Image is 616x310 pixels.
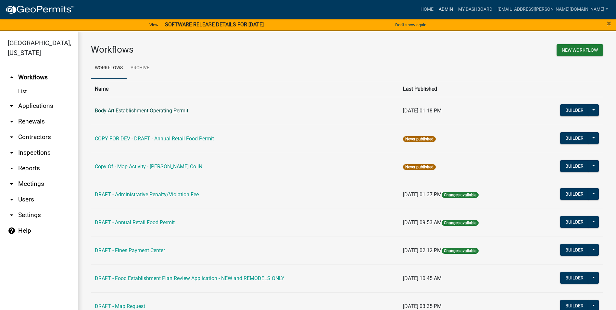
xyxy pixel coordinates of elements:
[8,102,16,110] i: arrow_drop_down
[403,275,442,281] span: [DATE] 10:45 AM
[456,3,495,16] a: My Dashboard
[95,275,284,281] a: DRAFT - Food Establishment Plan Review Application - NEW and REMODELS ONLY
[91,81,399,97] th: Name
[403,191,442,198] span: [DATE] 01:37 PM
[127,58,153,79] a: Archive
[560,188,589,200] button: Builder
[607,19,611,28] span: ×
[560,104,589,116] button: Builder
[418,3,436,16] a: Home
[495,3,611,16] a: [EMAIL_ADDRESS][PERSON_NAME][DOMAIN_NAME]
[8,73,16,81] i: arrow_drop_up
[8,196,16,203] i: arrow_drop_down
[95,247,165,253] a: DRAFT - Fines Payment Center
[147,19,161,30] a: View
[403,219,442,226] span: [DATE] 09:53 AM
[95,219,175,226] a: DRAFT - Annual Retail Food Permit
[557,44,603,56] button: New Workflow
[95,163,202,170] a: Copy Of - Map Activity - [PERSON_NAME] Co IN
[8,180,16,188] i: arrow_drop_down
[403,108,442,114] span: [DATE] 01:18 PM
[8,227,16,235] i: help
[607,19,611,27] button: Close
[442,248,479,254] span: Changes available
[403,164,436,170] span: Never published
[399,81,530,97] th: Last Published
[95,136,214,142] a: COPY FOR DEV - DRAFT - Annual Retail Food Permit
[403,136,436,142] span: Never published
[560,272,589,284] button: Builder
[91,44,342,55] h3: Workflows
[8,164,16,172] i: arrow_drop_down
[95,191,199,198] a: DRAFT - Administrative Penalty/Violation Fee
[95,108,188,114] a: Body Art Establishment Operating Permit
[442,220,479,226] span: Changes available
[8,118,16,125] i: arrow_drop_down
[403,247,442,253] span: [DATE] 02:12 PM
[91,58,127,79] a: Workflows
[165,21,264,28] strong: SOFTWARE RELEASE DETAILS FOR [DATE]
[8,133,16,141] i: arrow_drop_down
[8,211,16,219] i: arrow_drop_down
[393,19,429,30] button: Don't show again
[560,216,589,228] button: Builder
[560,160,589,172] button: Builder
[95,303,145,309] a: DRAFT - Map Request
[442,192,479,198] span: Changes available
[8,149,16,157] i: arrow_drop_down
[560,244,589,256] button: Builder
[403,303,442,309] span: [DATE] 03:35 PM
[436,3,456,16] a: Admin
[560,132,589,144] button: Builder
